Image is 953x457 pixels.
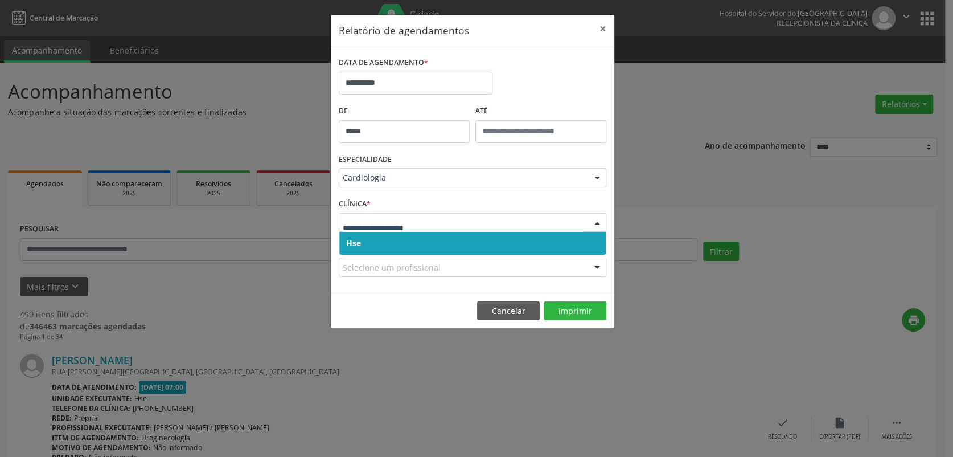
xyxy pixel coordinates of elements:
label: DATA DE AGENDAMENTO [339,54,428,72]
button: Close [591,15,614,43]
h5: Relatório de agendamentos [339,23,469,38]
label: De [339,103,470,120]
label: ESPECIALIDADE [339,151,392,169]
label: CLÍNICA [339,195,371,213]
label: ATÉ [475,103,606,120]
button: Cancelar [477,301,540,321]
span: Hse [346,238,361,248]
button: Imprimir [544,301,606,321]
span: Cardiologia [343,172,583,183]
span: Selecione um profissional [343,262,441,274]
